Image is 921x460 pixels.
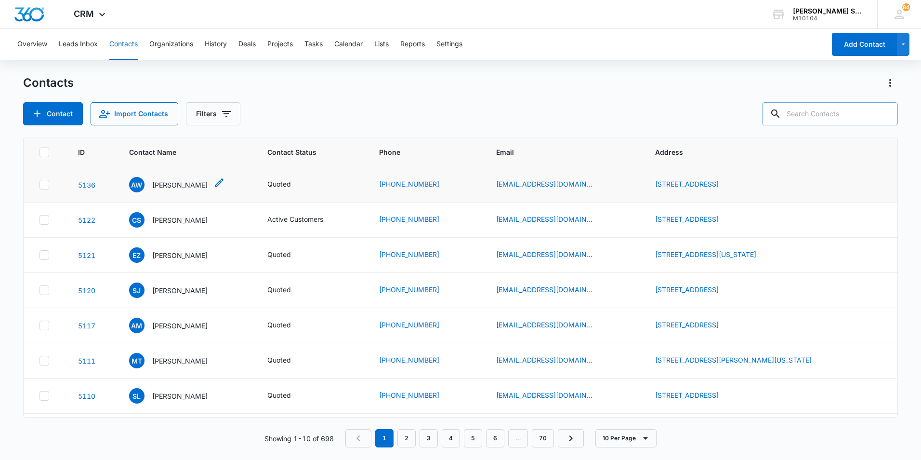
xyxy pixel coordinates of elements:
a: Navigate to contact details page for Angie McElhaney [78,322,95,330]
a: Page 6 [486,429,504,447]
button: 10 Per Page [595,429,657,447]
a: [PHONE_NUMBER] [379,390,439,400]
span: SJ [129,283,145,298]
div: Contact Name - Andrea Williamson - Select to Edit Field [129,177,225,192]
button: Settings [436,29,462,60]
div: Email - sjjanicek1@msn.com - Select to Edit Field [496,284,610,296]
a: [EMAIL_ADDRESS][DOMAIN_NAME] [496,390,592,400]
span: AM [129,318,145,333]
div: Phone - (847) 409-1963 - Select to Edit Field [379,214,457,226]
div: Address - 9316 Windy Crest Dr Dallas Texas 75243, Dallas, TX, 75243 - Select to Edit Field [655,249,774,261]
span: SL [129,388,145,404]
button: Deals [238,29,256,60]
button: Projects [267,29,293,60]
p: [PERSON_NAME] [152,180,208,190]
button: Reports [400,29,425,60]
a: [EMAIL_ADDRESS][DOMAIN_NAME] [496,249,592,259]
span: Email [496,147,618,157]
div: Email - Teaz2019@outlook.com - Select to Edit Field [496,355,610,366]
div: Email - lucassean2@yahoo.com - Select to Edit Field [496,390,610,402]
a: [EMAIL_ADDRESS][DOMAIN_NAME] [496,355,592,365]
a: Navigate to contact details page for Sean Lucas [78,392,95,400]
div: Quoted [267,355,291,365]
div: Address - 709 Tanager Ln, New Lenox, IL, 60451 - Select to Edit Field [655,390,736,402]
span: Address [655,147,868,157]
button: Tasks [304,29,323,60]
div: Quoted [267,390,291,400]
button: History [205,29,227,60]
button: Add Contact [832,33,897,56]
div: Email - alm076@comcast.net - Select to Edit Field [496,320,610,331]
a: [STREET_ADDRESS] [655,321,719,329]
a: Next Page [558,429,584,447]
span: AW [129,177,145,192]
span: EZ [129,247,145,263]
a: [PHONE_NUMBER] [379,179,439,189]
input: Search Contacts [762,102,898,125]
div: Quoted [267,320,291,330]
div: Quoted [267,284,291,295]
div: Quoted [267,179,291,189]
a: Navigate to contact details page for Carmelia Sutter [78,216,95,224]
div: Email - csutter323@att.net - Select to Edit Field [496,214,610,226]
div: Address - 234 Dover, Bloomingdale, IL, 60108, United States - Select to Edit Field [655,214,736,226]
div: Contact Status - Quoted - Select to Edit Field [267,249,308,261]
p: Showing 1-10 of 698 [264,433,334,444]
div: Phone - (708) 955-6938 - Select to Edit Field [379,284,457,296]
div: Address - 10433 Capistrano, Orland Park, Il, 60467 - Select to Edit Field [655,284,736,296]
div: Phone - (630) 551-2232 - Select to Edit Field [379,320,457,331]
div: Quoted [267,249,291,259]
div: Contact Status - Quoted - Select to Edit Field [267,179,308,190]
div: Contact Name - Sharon JANicek - Select to Edit Field [129,283,225,298]
div: Address - 47 Osage Ct, Oswego, IL, 60543 - Select to Edit Field [655,320,736,331]
div: Contact Name - Sean Lucas - Select to Edit Field [129,388,225,404]
a: Page 2 [397,429,416,447]
div: notifications count [902,3,910,11]
a: [PHONE_NUMBER] [379,284,439,295]
a: Page 3 [420,429,438,447]
a: [STREET_ADDRESS] [655,285,719,294]
div: Active Customers [267,214,323,224]
a: Navigate to contact details page for Eddie Zamora [78,251,95,259]
span: Contact Status [267,147,342,157]
a: Navigate to contact details page for Sharon JANicek [78,286,95,295]
button: Overview [17,29,47,60]
span: CRM [74,9,94,19]
button: Leads Inbox [59,29,98,60]
a: [PHONE_NUMBER] [379,355,439,365]
p: [PERSON_NAME] [152,391,208,401]
div: Address - 3548 misty meadow dr, Dallas, Texas, 75287 - Select to Edit Field [655,355,829,366]
a: Page 5 [464,429,482,447]
div: Contact Status - Quoted - Select to Edit Field [267,355,308,366]
button: Calendar [334,29,363,60]
a: [PHONE_NUMBER] [379,249,439,259]
div: Email - edzkfl@gmail.com - Select to Edit Field [496,249,610,261]
a: [EMAIL_ADDRESS][DOMAIN_NAME] [496,284,592,295]
span: ID [78,147,92,157]
div: Contact Name - Angie McElhaney - Select to Edit Field [129,318,225,333]
button: Organizations [149,29,193,60]
div: Phone - (469) 534-9434 - Select to Edit Field [379,179,457,190]
a: Navigate to contact details page for Marteaz Turner [78,357,95,365]
div: Address - 1901 Buffalo Bend Drive, Lewisville, TX, 75067 - Select to Edit Field [655,179,736,190]
a: Navigate to contact details page for Andrea Williamson [78,181,95,189]
p: [PERSON_NAME] [152,215,208,225]
div: Contact Name - Carmelia Sutter - Select to Edit Field [129,212,225,228]
a: Page 70 [532,429,554,447]
h1: Contacts [23,76,74,90]
span: 84 [902,3,910,11]
a: [STREET_ADDRESS] [655,391,719,399]
a: [PHONE_NUMBER] [379,214,439,224]
a: [STREET_ADDRESS][PERSON_NAME][US_STATE] [655,356,812,364]
p: [PERSON_NAME] [152,356,208,366]
div: Phone - (708) 421-7326 - Select to Edit Field [379,390,457,402]
button: Actions [882,75,898,91]
div: Phone - (202) 560-9424 - Select to Edit Field [379,249,457,261]
a: [STREET_ADDRESS] [655,215,719,223]
p: [PERSON_NAME] [152,285,208,296]
div: Email - andreawilliamson821@gmail.com - Select to Edit Field [496,179,610,190]
button: Filters [186,102,240,125]
div: Phone - (214) 980-9597 - Select to Edit Field [379,355,457,366]
nav: Pagination [345,429,584,447]
a: Page 4 [442,429,460,447]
